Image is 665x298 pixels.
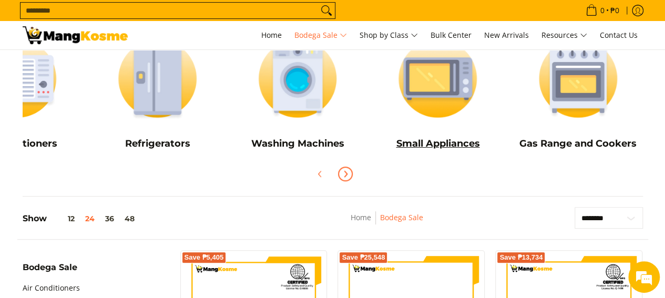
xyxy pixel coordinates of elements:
[261,30,282,40] span: Home
[595,21,643,49] a: Contact Us
[185,254,224,261] span: Save ₱5,405
[154,229,191,243] em: Submit
[47,214,80,223] button: 12
[354,21,423,49] a: Shop by Class
[513,138,643,150] h5: Gas Range and Cookers
[373,30,503,127] img: Small Appliances
[351,212,371,222] a: Home
[609,7,621,14] span: ₱0
[80,214,100,223] button: 24
[380,212,423,222] a: Bodega Sale
[23,213,140,224] h5: Show
[138,21,643,49] nav: Main Menu
[55,59,177,73] div: Leave a message
[484,30,529,40] span: New Arrivals
[5,192,200,229] textarea: Type your message and click 'Submit'
[93,30,222,157] a: Refrigerators Refrigerators
[23,280,80,296] a: Air Conditioners
[599,7,606,14] span: 0
[499,254,543,261] span: Save ₱13,734
[233,30,363,157] a: Washing Machines Washing Machines
[23,263,77,280] summary: Open
[93,30,222,127] img: Refrigerators
[23,263,77,272] span: Bodega Sale
[541,29,587,42] span: Resources
[233,138,363,150] h5: Washing Machines
[289,21,352,49] a: Bodega Sale
[100,214,119,223] button: 36
[233,30,363,127] img: Washing Machines
[536,21,592,49] a: Resources
[23,26,128,44] img: Bodega Sale l Mang Kosme: Cost-Efficient &amp; Quality Home Appliances
[600,30,638,40] span: Contact Us
[582,5,622,16] span: •
[294,29,347,42] span: Bodega Sale
[172,5,198,30] div: Minimize live chat window
[256,21,287,49] a: Home
[334,162,357,186] button: Next
[479,21,534,49] a: New Arrivals
[93,138,222,150] h5: Refrigerators
[373,30,503,157] a: Small Appliances Small Appliances
[22,85,183,191] span: We are offline. Please leave us a message.
[342,254,385,261] span: Save ₱25,548
[360,29,418,42] span: Shop by Class
[309,162,332,186] button: Previous
[431,30,472,40] span: Bulk Center
[373,138,503,150] h5: Small Appliances
[425,21,477,49] a: Bulk Center
[513,30,643,127] img: Cookers
[318,3,335,18] button: Search
[513,30,643,157] a: Cookers Gas Range and Cookers
[283,211,491,235] nav: Breadcrumbs
[119,214,140,223] button: 48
